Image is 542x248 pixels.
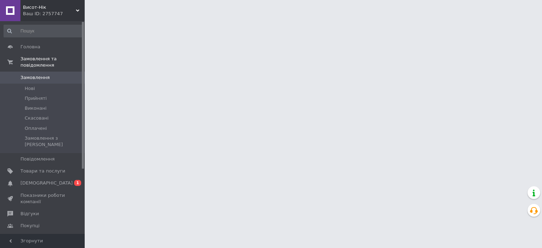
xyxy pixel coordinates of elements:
[25,115,49,121] span: Скасовані
[20,180,73,186] span: [DEMOGRAPHIC_DATA]
[74,180,81,186] span: 1
[23,11,85,17] div: Ваш ID: 2757747
[25,95,47,102] span: Прийняті
[25,105,47,111] span: Виконані
[20,223,40,229] span: Покупці
[25,85,35,92] span: Нові
[23,4,76,11] span: Висот-Нік
[20,74,50,81] span: Замовлення
[20,192,65,205] span: Показники роботи компанії
[20,44,40,50] span: Головна
[20,56,85,68] span: Замовлення та повідомлення
[25,135,83,148] span: Замовлення з [PERSON_NAME]
[20,168,65,174] span: Товари та послуги
[20,156,55,162] span: Повідомлення
[25,125,47,132] span: Оплачені
[20,211,39,217] span: Відгуки
[4,25,83,37] input: Пошук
